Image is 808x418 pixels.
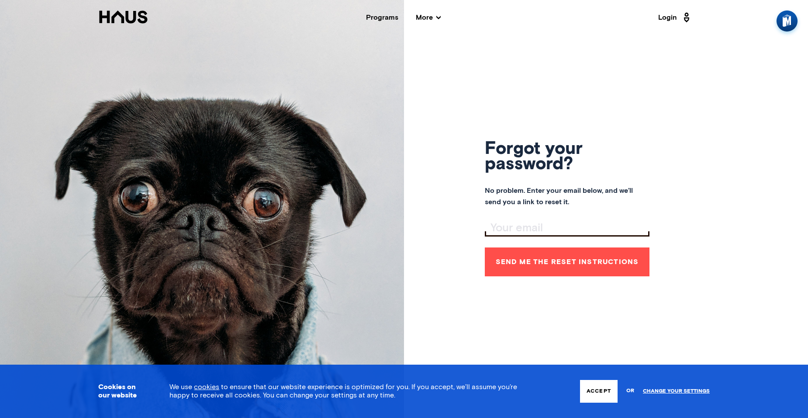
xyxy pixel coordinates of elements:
input: Your email [487,222,649,234]
h3: Cookies on our website [98,383,148,400]
a: Login [658,10,692,24]
a: cookies [194,383,219,390]
span: We use to ensure that our website experience is optimized for you. If you accept, we’ll assume yo... [169,383,517,399]
span: or [626,383,634,399]
a: Change your settings [643,388,710,394]
a: Programs [366,14,398,21]
span: More [416,14,441,21]
h1: Forgot your password? [485,142,649,172]
button: Accept [580,380,618,403]
button: Send me the reset instructions [485,247,649,276]
span: No problem. Enter your email below, and we’ll send you a link to reset it. [485,185,649,208]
